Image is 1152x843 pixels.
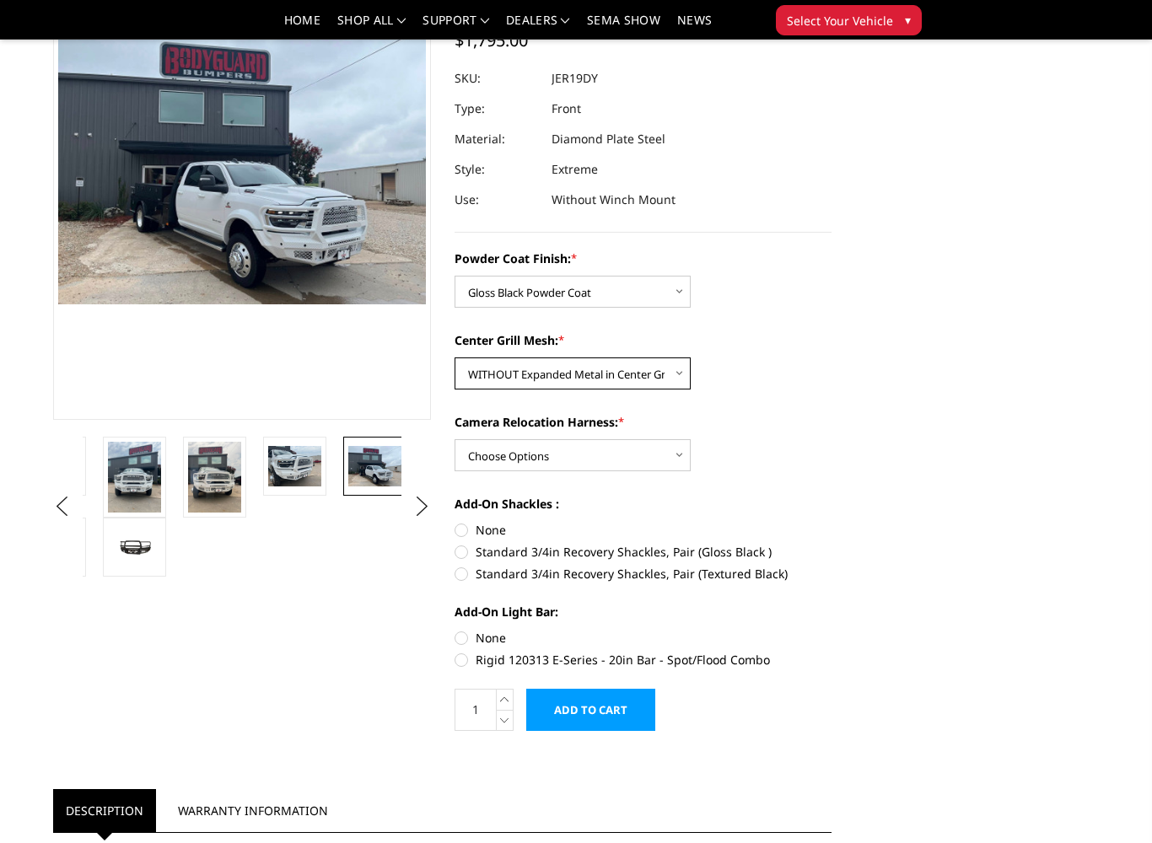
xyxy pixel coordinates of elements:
label: None [455,521,832,539]
label: Center Grill Mesh: [455,331,832,349]
img: 2019-2025 Ram 4500-5500 - FT Series - Extreme Front Bumper [108,534,161,560]
img: 2019-2025 Ram 4500-5500 - FT Series - Extreme Front Bumper [268,446,321,486]
dd: JER19DY [552,63,598,94]
img: 2019-2025 Ram 4500-5500 - FT Series - Extreme Front Bumper [348,446,401,486]
a: shop all [337,14,406,39]
dd: Without Winch Mount [552,185,676,215]
label: Add-On Shackles : [455,495,832,513]
span: $1,795.00 [455,29,528,51]
img: 2019-2025 Ram 4500-5500 - FT Series - Extreme Front Bumper [108,442,161,513]
a: Home [284,14,320,39]
button: Next [409,494,434,519]
dd: Front [552,94,581,124]
label: Powder Coat Finish: [455,250,832,267]
img: 2019-2025 Ram 4500-5500 - FT Series - Extreme Front Bumper [188,442,241,513]
span: ▾ [905,11,911,29]
label: Rigid 120313 E-Series - 20in Bar - Spot/Flood Combo [455,651,832,668]
label: Camera Relocation Harness: [455,413,832,431]
dt: Style: [455,154,539,185]
dt: Material: [455,124,539,154]
a: Support [423,14,489,39]
button: Previous [49,494,74,519]
label: None [455,629,832,647]
dt: SKU: [455,63,539,94]
dd: Extreme [552,154,598,185]
a: News [677,14,712,39]
label: Standard 3/4in Recovery Shackles, Pair (Textured Black) [455,565,832,583]
a: SEMA Show [587,14,660,39]
span: Select Your Vehicle [787,12,893,30]
input: Add to Cart [526,689,655,731]
a: Description [53,789,156,832]
dd: Diamond Plate Steel [552,124,665,154]
button: Select Your Vehicle [776,5,922,35]
label: Standard 3/4in Recovery Shackles, Pair (Gloss Black ) [455,543,832,561]
dt: Type: [455,94,539,124]
label: Add-On Light Bar: [455,603,832,620]
dt: Use: [455,185,539,215]
a: Warranty Information [165,789,341,832]
a: Dealers [506,14,570,39]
